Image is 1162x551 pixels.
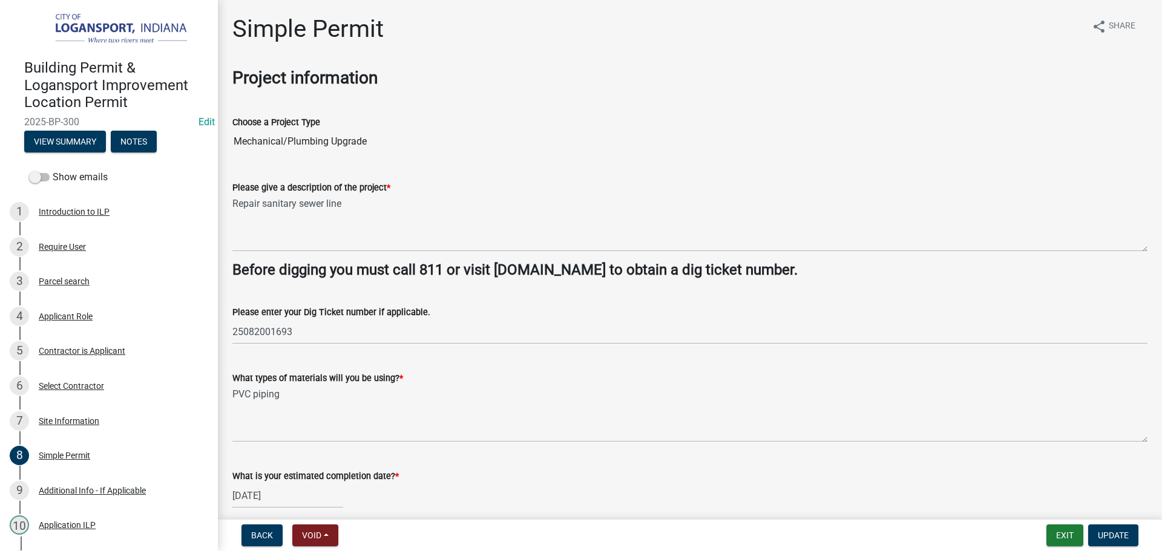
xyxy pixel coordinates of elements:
[10,481,29,500] div: 9
[10,515,29,535] div: 10
[232,68,378,88] strong: Project information
[10,237,29,256] div: 2
[1046,524,1083,546] button: Exit
[39,486,146,495] div: Additional Info - If Applicable
[10,307,29,326] div: 4
[232,374,403,383] label: What types of materials will you be using?
[39,382,104,390] div: Select Contractor
[292,524,338,546] button: Void
[39,277,90,285] div: Parcel search
[39,451,90,460] div: Simple Permit
[10,341,29,360] div: 5
[232,119,320,127] label: Choose a Project Type
[232,483,343,508] input: mm/dd/yyyy
[232,15,384,44] h1: Simple Permit
[39,347,125,355] div: Contractor is Applicant
[241,524,283,546] button: Back
[111,131,157,152] button: Notes
[251,530,273,540] span: Back
[24,13,199,47] img: City of Logansport, Indiana
[10,272,29,291] div: 3
[39,521,96,529] div: Application ILP
[1109,19,1135,34] span: Share
[39,243,86,251] div: Require User
[10,376,29,396] div: 6
[302,530,321,540] span: Void
[1098,530,1129,540] span: Update
[10,411,29,431] div: 7
[29,170,108,184] label: Show emails
[232,308,430,317] label: Please enter your Dig Ticket number if applicable.
[1088,524,1138,546] button: Update
[10,446,29,465] div: 8
[24,131,106,152] button: View Summary
[1082,15,1145,38] button: shareShare
[199,116,215,128] a: Edit
[39,207,110,216] div: Introduction to ILP
[39,312,93,321] div: Applicant Role
[24,137,106,147] wm-modal-confirm: Summary
[1092,19,1106,34] i: share
[39,417,99,425] div: Site Information
[111,137,157,147] wm-modal-confirm: Notes
[24,116,194,128] span: 2025-BP-300
[232,184,390,192] label: Please give a description of the project
[199,116,215,128] wm-modal-confirm: Edit Application Number
[24,59,208,111] h4: Building Permit & Logansport Improvement Location Permit
[232,472,399,481] label: What is your estimated completion date?
[232,261,798,278] strong: Before digging you must call 811 or visit [DOMAIN_NAME] to obtain a dig ticket number.
[10,202,29,221] div: 1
